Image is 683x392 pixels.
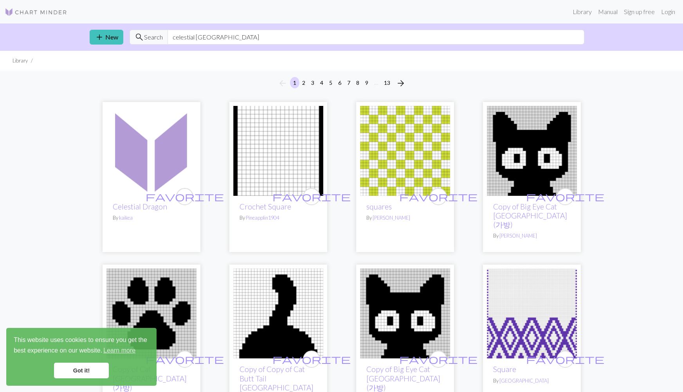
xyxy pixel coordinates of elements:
button: Next [393,77,409,89]
i: favourite [272,189,351,204]
button: favourite [176,188,193,205]
i: Next [396,79,405,88]
span: favorite [399,190,478,202]
a: Cat Butt Tail Granny Square [233,309,323,316]
i: favourite [526,351,604,367]
span: favorite [272,190,351,202]
nav: Page navigation [275,77,409,89]
span: add [95,32,104,43]
a: stardew blanket [233,146,323,154]
p: By [493,232,571,240]
span: This website uses cookies to ensure you get the best experience on our website. [14,335,149,356]
a: Big Eye Cat Granny Square [487,146,577,154]
i: favourite [526,189,604,204]
img: Big Eye Cat Granny Square [360,268,450,358]
a: Library [569,4,595,20]
a: squares [366,202,392,211]
button: favourite [557,351,574,368]
span: favorite [146,353,224,365]
p: By [113,214,190,222]
span: favorite [399,353,478,365]
a: Square [487,309,577,316]
a: kaikea [119,215,133,221]
button: 3 [308,77,317,88]
img: Big Eye Cat Granny Square [487,106,577,196]
p: By [240,214,317,222]
button: 8 [353,77,362,88]
span: favorite [526,353,604,365]
button: favourite [430,351,447,368]
a: learn more about cookies [102,345,137,356]
img: squares [360,106,450,196]
img: stardew blanket [233,106,323,196]
button: favourite [303,188,320,205]
i: favourite [399,189,478,204]
a: [GEOGRAPHIC_DATA] [499,378,549,384]
a: New [90,30,123,45]
a: Big Eye Cat Granny Square [360,309,450,316]
span: favorite [272,353,351,365]
button: 13 [381,77,393,88]
a: Square [493,365,516,374]
i: favourite [399,351,478,367]
a: Manual [595,4,621,20]
a: Copy of Big Eye Cat [GEOGRAPHIC_DATA] (가방) [366,365,440,392]
a: Login [658,4,678,20]
button: favourite [176,351,193,368]
button: 4 [317,77,326,88]
span: arrow_forward [396,78,405,89]
i: favourite [146,189,224,204]
button: 5 [326,77,335,88]
button: 1 [290,77,299,88]
img: Square [487,268,577,358]
span: Search [144,32,163,42]
a: Celestial Dragon [113,202,167,211]
button: favourite [303,351,320,368]
button: 2 [299,77,308,88]
div: cookieconsent [6,328,157,386]
span: search [135,32,144,43]
a: squares [360,146,450,154]
a: Copy of Big Eye Cat [GEOGRAPHIC_DATA] (가방) [493,202,567,229]
button: 7 [344,77,353,88]
a: Cat Paw Granny Square [106,309,196,316]
img: Cat Butt Tail Granny Square [233,268,323,358]
a: Celestial Dragon [106,146,196,154]
img: Cat Paw Granny Square [106,268,196,358]
a: Pineapplin1904 [246,215,279,221]
a: [PERSON_NAME] [373,215,410,221]
button: favourite [430,188,447,205]
i: favourite [146,351,224,367]
button: 6 [335,77,344,88]
span: favorite [526,190,604,202]
span: favorite [146,190,224,202]
a: dismiss cookie message [54,363,109,378]
button: 9 [362,77,371,88]
p: By [366,214,444,222]
a: [PERSON_NAME] [499,233,537,239]
a: Sign up free [621,4,658,20]
i: favourite [272,351,351,367]
button: favourite [557,188,574,205]
li: Library [13,57,28,64]
p: By [493,377,571,385]
a: Crochet Square [240,202,291,211]
img: Celestial Dragon [106,106,196,196]
img: Logo [5,7,67,17]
